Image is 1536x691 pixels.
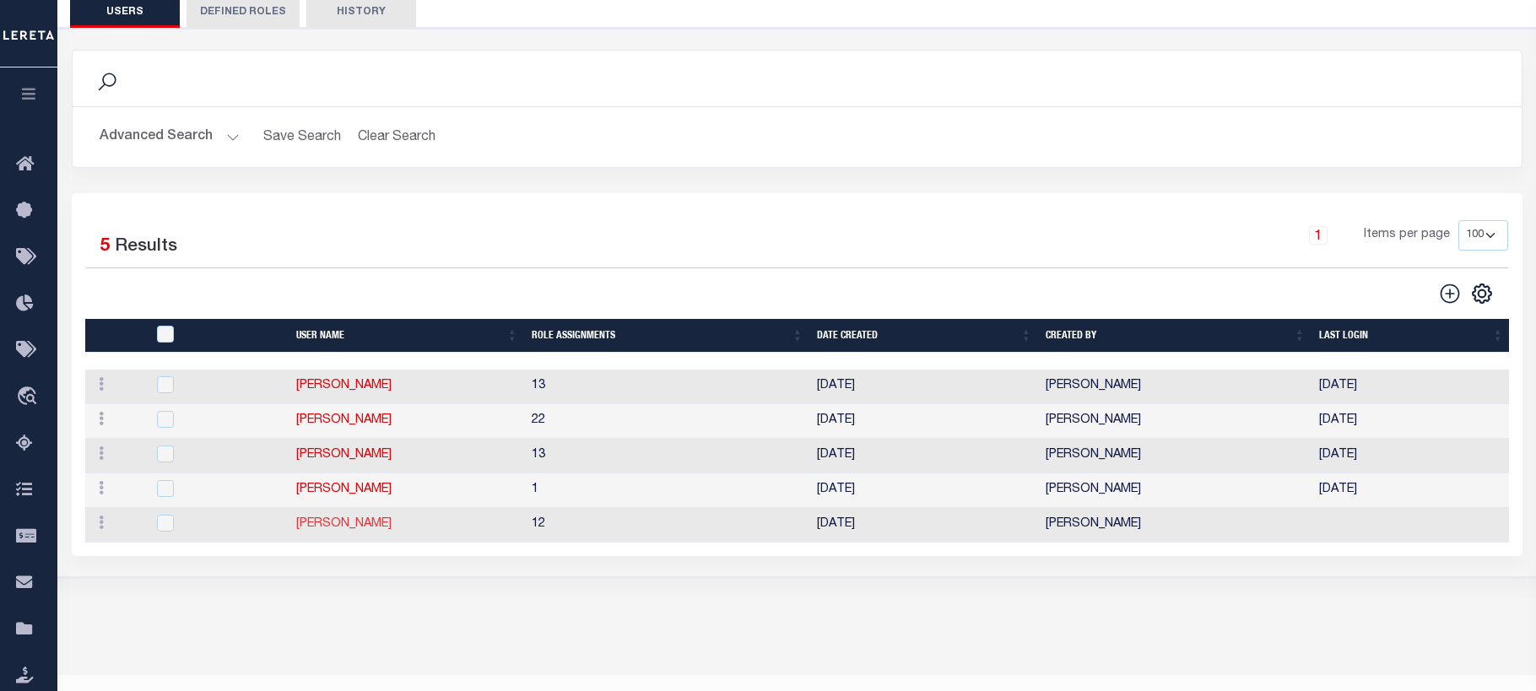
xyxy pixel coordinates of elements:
td: 22 [525,404,810,439]
td: [DATE] [810,404,1039,439]
th: User Name: activate to sort column ascending [289,319,525,354]
th: Role Assignments: activate to sort column ascending [525,319,810,354]
a: 1 [1309,226,1328,245]
a: [PERSON_NAME] [296,518,392,530]
th: Date Created: activate to sort column ascending [810,319,1039,354]
td: 13 [525,370,810,404]
td: [DATE] [810,508,1039,543]
td: [PERSON_NAME] [1039,439,1312,473]
a: [PERSON_NAME] [296,380,392,391]
a: [PERSON_NAME] [296,414,392,426]
td: [DATE] [1312,439,1511,473]
i: travel_explore [16,386,43,408]
th: UserID [147,319,289,354]
span: 5 [100,238,110,256]
td: [DATE] [810,439,1039,473]
button: Save Search [253,121,351,154]
td: [PERSON_NAME] [1039,508,1312,543]
a: [PERSON_NAME] [296,483,392,495]
a: [PERSON_NAME] [296,449,392,461]
button: Clear Search [351,121,443,154]
td: [PERSON_NAME] [1039,404,1312,439]
td: [DATE] [810,370,1039,404]
td: [DATE] [1312,473,1511,508]
td: [DATE] [1312,370,1511,404]
td: [PERSON_NAME] [1039,473,1312,508]
td: 1 [525,473,810,508]
td: 13 [525,439,810,473]
th: Last Login: activate to sort column ascending [1312,319,1511,354]
th: Created By: activate to sort column ascending [1039,319,1312,354]
td: [DATE] [810,473,1039,508]
label: Results [115,234,177,261]
button: Advanced Search [100,121,240,154]
td: [PERSON_NAME] [1039,370,1312,404]
span: Items per page [1364,226,1450,245]
td: 12 [525,508,810,543]
td: [DATE] [1312,404,1511,439]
